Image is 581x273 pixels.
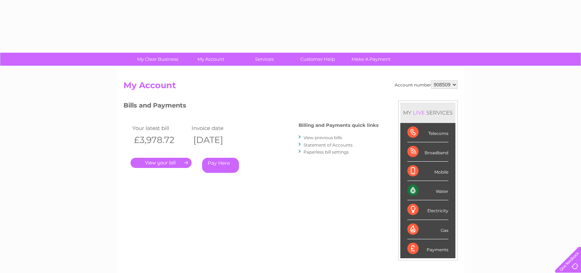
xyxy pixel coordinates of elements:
th: [DATE] [190,133,249,147]
div: LIVE [412,109,426,116]
div: Telecoms [407,123,448,142]
div: Mobile [407,162,448,181]
a: Paperless bill settings [303,149,349,155]
a: Pay Here [202,158,239,173]
a: Make A Payment [342,53,400,66]
a: My Clear Business [129,53,187,66]
div: Account number [395,80,458,89]
a: My Account [182,53,240,66]
h3: Bills and Payments [123,100,379,113]
a: View previous bills [303,135,342,140]
div: MY SERVICES [400,103,455,123]
td: Your latest bill [131,123,190,133]
div: Electricity [407,200,448,220]
a: Customer Help [289,53,347,66]
a: Statement of Accounts [303,142,353,148]
h2: My Account [123,80,458,94]
th: £3,978.72 [131,133,190,147]
div: Gas [407,220,448,239]
div: Water [407,181,448,200]
a: . [131,158,192,168]
h4: Billing and Payments quick links [299,123,379,128]
a: Services [235,53,293,66]
div: Broadband [407,142,448,162]
td: Invoice date [190,123,249,133]
div: Payments [407,239,448,258]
